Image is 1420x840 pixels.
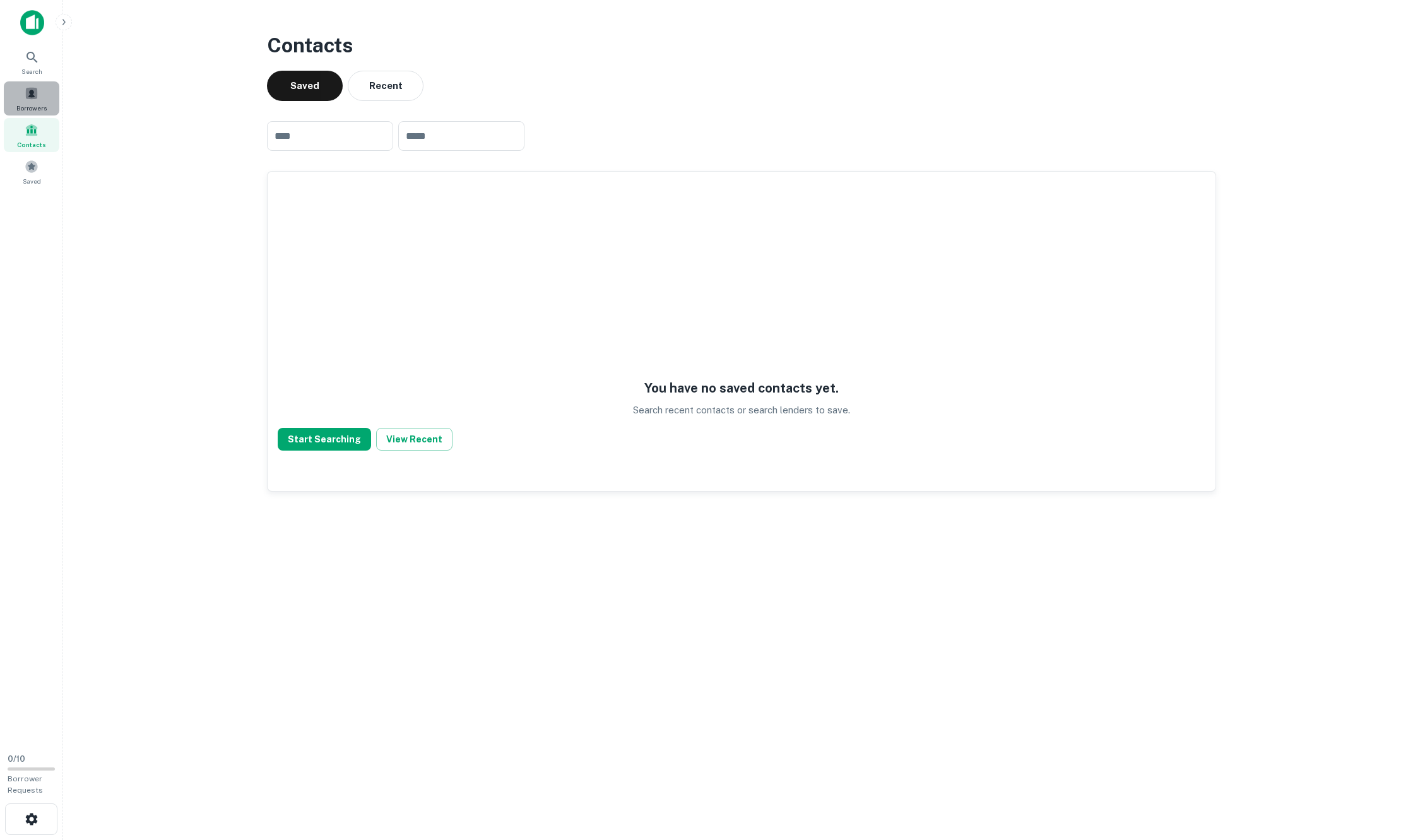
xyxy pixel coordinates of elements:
[8,774,43,795] span: Borrower Requests
[278,428,371,451] button: Start Searching
[4,81,59,115] a: Borrowers
[20,10,44,35] img: capitalize-icon.png
[633,403,850,418] p: Search recent contacts or search lenders to save.
[8,754,25,764] span: 0 / 10
[21,66,42,76] span: Search
[17,139,46,150] span: Contacts
[644,379,839,398] h5: You have no saved contacts yet.
[4,118,59,152] a: Contacts
[23,176,41,186] span: Saved
[16,103,47,113] span: Borrowers
[267,71,343,101] button: Saved
[4,45,59,79] a: Search
[267,30,1216,61] h3: Contacts
[348,71,423,101] button: Recent
[376,428,453,451] button: View Recent
[1357,739,1420,800] iframe: Chat Widget
[4,155,59,189] a: Saved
